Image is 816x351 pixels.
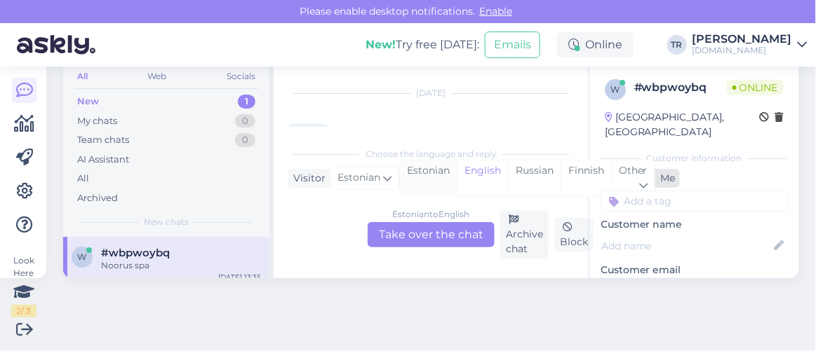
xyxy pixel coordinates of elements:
span: Enable [475,5,516,18]
div: Archived [77,191,118,205]
div: Finnish [561,160,611,196]
div: Team chats [77,133,129,147]
p: Customer email [601,263,788,277]
div: Archive chat [500,210,549,259]
div: TR [667,35,687,55]
span: New chats [144,216,189,228]
div: Web [145,67,170,85]
a: [PERSON_NAME][DOMAIN_NAME] [693,34,808,56]
div: 2 / 3 [11,305,36,317]
div: New [77,95,99,109]
input: Add a tag [601,191,788,212]
div: Online [557,32,634,57]
div: [DATE] [288,87,575,99]
div: Block [554,218,594,252]
div: 0 [235,114,255,128]
div: Request email [601,277,682,296]
span: w [611,84,620,95]
span: Online [727,80,784,95]
div: [PERSON_NAME] [693,34,792,45]
b: New! [366,38,396,51]
p: Customer name [601,217,788,232]
div: Estonian [400,160,457,196]
div: All [74,67,91,85]
span: #wbpwoybq [101,247,170,259]
span: Estonian [337,170,380,186]
div: # wbpwoybq [634,79,727,96]
div: Me [655,171,676,186]
div: Noorus spa [101,259,261,272]
div: Choose the language and reply [288,148,575,160]
div: English [457,160,508,196]
div: Take over the chat [368,222,495,247]
div: [DOMAIN_NAME] [693,45,792,56]
div: 1 [238,95,255,109]
div: 0 [235,133,255,147]
div: Socials [224,67,258,85]
div: My chats [77,114,117,128]
div: Estonian to English [393,208,470,221]
span: w [78,252,87,262]
div: Try free [DATE]: [366,36,479,53]
div: [GEOGRAPHIC_DATA], [GEOGRAPHIC_DATA] [605,110,760,139]
input: Add name [601,238,772,254]
div: Russian [508,160,561,196]
div: AI Assistant [77,153,129,167]
div: Look Here [11,254,36,317]
div: All [77,172,89,186]
div: Visitor [288,171,326,186]
p: Customer tags [601,173,788,188]
button: Emails [485,32,540,58]
span: Other [619,164,648,177]
div: Customer information [601,152,788,165]
div: [DATE] 13:35 [218,272,261,282]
